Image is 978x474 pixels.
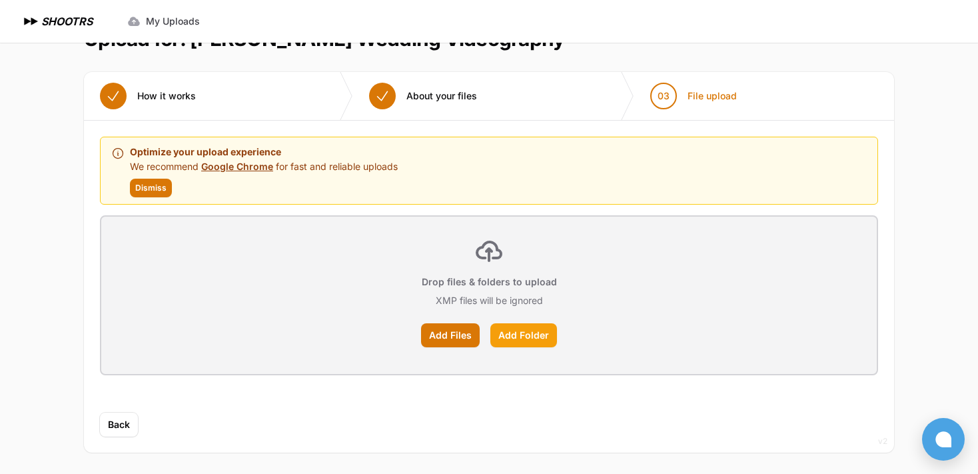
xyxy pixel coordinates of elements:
[421,323,480,347] label: Add Files
[201,161,273,172] a: Google Chrome
[146,15,200,28] span: My Uploads
[137,89,196,103] span: How it works
[688,89,737,103] span: File upload
[406,89,477,103] span: About your files
[353,72,493,120] button: About your files
[490,323,557,347] label: Add Folder
[41,13,93,29] h1: SHOOTRS
[436,294,543,307] p: XMP files will be ignored
[108,418,130,431] span: Back
[100,413,138,437] button: Back
[658,89,670,103] span: 03
[922,418,965,461] button: Open chat window
[130,179,172,197] button: Dismiss
[130,144,398,160] p: Optimize your upload experience
[422,275,557,289] p: Drop files & folders to upload
[878,433,887,449] div: v2
[130,160,398,173] p: We recommend for fast and reliable uploads
[21,13,41,29] img: SHOOTRS
[634,72,753,120] button: 03 File upload
[84,72,212,120] button: How it works
[119,9,208,33] a: My Uploads
[135,183,167,193] span: Dismiss
[21,13,93,29] a: SHOOTRS SHOOTRS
